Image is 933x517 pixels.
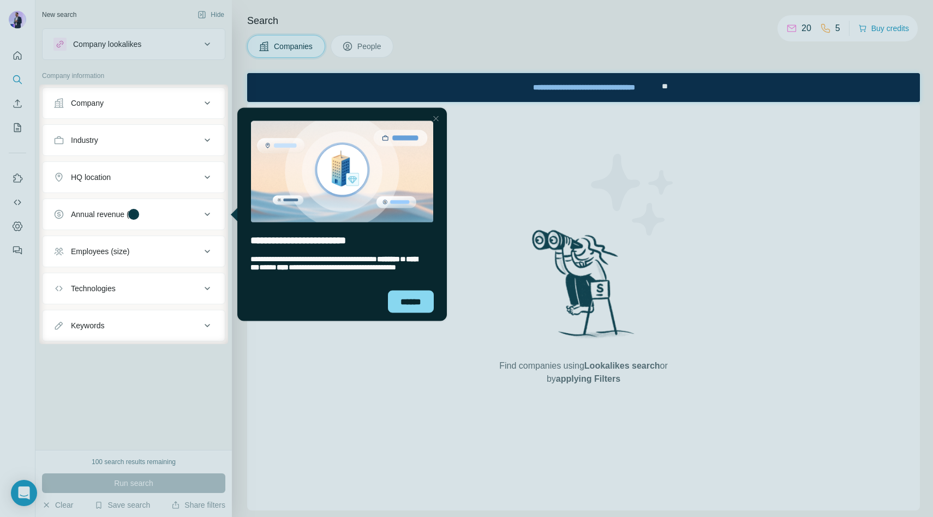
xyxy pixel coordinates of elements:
[43,164,225,190] button: HQ location
[260,2,414,26] div: Upgrade plan for full access to Surfe
[43,127,225,153] button: Industry
[71,98,104,109] div: Company
[43,90,225,116] button: Company
[71,172,111,183] div: HQ location
[71,283,116,294] div: Technologies
[43,275,225,302] button: Technologies
[43,312,225,339] button: Keywords
[71,246,129,257] div: Employees (size)
[228,106,449,323] iframe: Tooltip
[43,238,225,264] button: Employees (size)
[71,135,98,146] div: Industry
[43,201,225,227] button: Annual revenue ($)
[71,320,104,331] div: Keywords
[71,209,136,220] div: Annual revenue ($)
